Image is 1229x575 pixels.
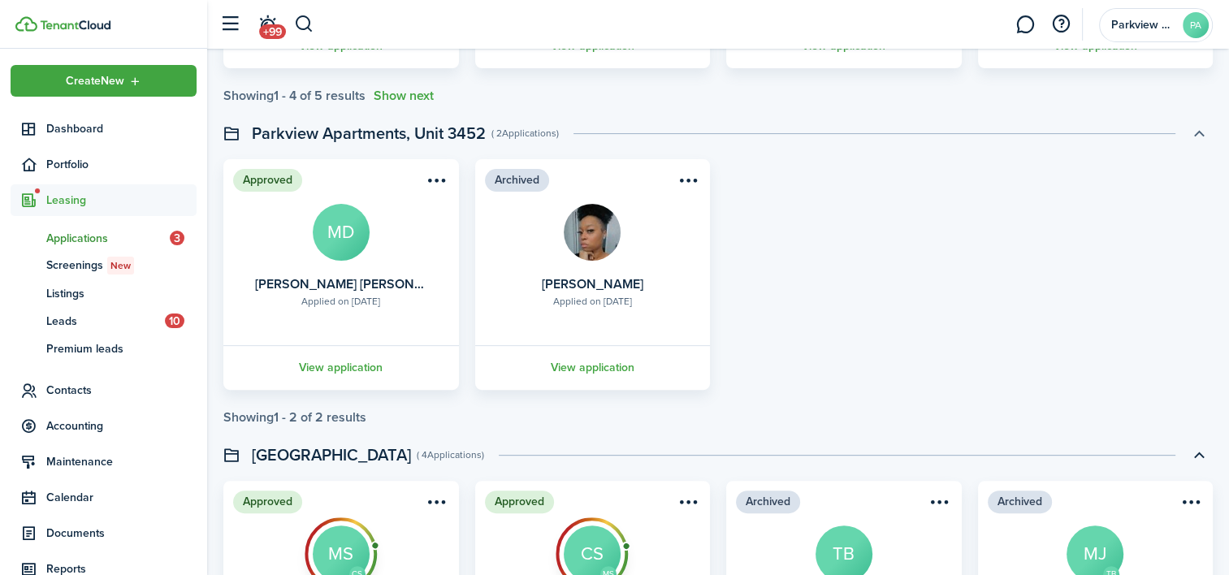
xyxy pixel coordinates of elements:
div: Applied on [DATE] [553,294,632,309]
span: 3 [170,231,184,245]
swimlane-title: Parkview Apartments, Unit 3452 [252,121,486,145]
span: 10 [165,313,184,328]
swimlane-title: [GEOGRAPHIC_DATA] [252,443,411,467]
span: Contacts [46,382,197,399]
span: Listings [46,285,197,302]
img: KIANTA WEARY [564,204,621,261]
pagination-page-total: 1 - 4 of 5 [274,86,322,105]
avatar-text: PA [1183,12,1209,38]
a: View application [473,345,713,390]
status: Approved [485,491,554,513]
button: Open menu [423,172,449,194]
button: Open resource center [1047,11,1075,38]
status: Approved [233,169,302,192]
button: Toggle accordion [1185,119,1213,147]
span: Screenings [46,257,197,275]
status: Archived [736,491,800,513]
button: Toggle accordion [1185,441,1213,469]
span: +99 [259,24,286,39]
a: Dashboard [11,113,197,145]
a: Notifications [252,4,283,45]
div: Showing results [223,89,366,103]
status: Approved [233,491,302,513]
status: Archived [485,169,549,192]
button: Open sidebar [214,9,245,40]
card-title: [PERSON_NAME] [542,277,643,292]
span: Leads [46,313,165,330]
img: TenantCloud [40,20,110,30]
span: Calendar [46,489,197,506]
span: Leasing [46,192,197,209]
a: Messaging [1010,4,1041,45]
button: Open menu [674,494,700,516]
application-list-swimlane-item: Toggle accordion [223,159,1213,425]
button: Show next [374,89,434,103]
span: Portfolio [46,156,197,173]
span: Create New [66,76,124,87]
swimlane-subtitle: ( 4 Applications ) [417,447,484,462]
card-title: [PERSON_NAME] [PERSON_NAME] [255,277,427,292]
button: Open menu [674,172,700,194]
img: TenantCloud [15,16,37,32]
button: Open menu [423,494,449,516]
span: Accounting [46,417,197,434]
div: Showing results [223,410,366,425]
span: Dashboard [46,120,197,137]
span: Documents [46,525,197,542]
button: Open menu [11,65,197,97]
span: New [110,258,131,273]
button: Open menu [926,494,952,516]
avatar-text: MD [313,204,370,261]
button: Search [294,11,314,38]
a: View application [221,345,461,390]
swimlane-subtitle: ( 2 Applications ) [491,126,559,141]
a: Applications3 [11,224,197,252]
status: Archived [988,491,1052,513]
div: Applied on [DATE] [301,294,380,309]
pagination-page-total: 1 - 2 of 2 [274,408,323,426]
span: Premium leads [46,340,197,357]
span: Applications [46,230,170,247]
button: Open menu [1177,494,1203,516]
span: Maintenance [46,453,197,470]
span: Parkview Apartments [1111,19,1176,31]
a: ScreeningsNew [11,252,197,279]
a: Premium leads [11,335,197,362]
a: Leads10 [11,307,197,335]
a: Listings [11,279,197,307]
